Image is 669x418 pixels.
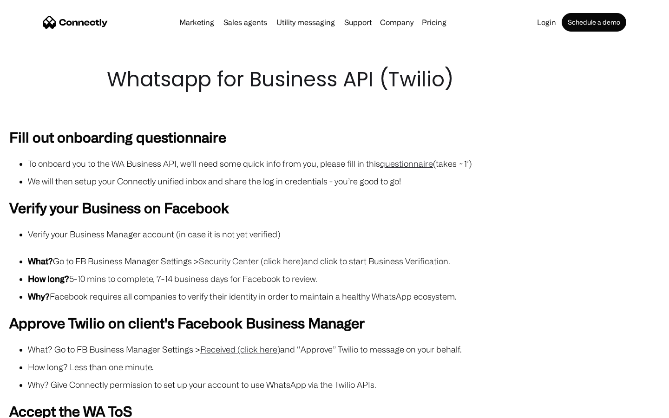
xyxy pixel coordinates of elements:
li: Go to FB Business Manager Settings > and click to start Business Verification. [28,255,660,268]
div: Company [380,16,413,29]
strong: Approve Twilio on client's Facebook Business Manager [9,315,365,331]
a: Schedule a demo [562,13,626,32]
h1: Whatsapp for Business API (Twilio) [107,65,562,94]
li: We will then setup your Connectly unified inbox and share the log in credentials - you’re good to... [28,175,660,188]
a: Marketing [176,19,218,26]
li: 5-10 mins to complete, 7-14 business days for Facebook to review. [28,272,660,285]
a: Sales agents [220,19,271,26]
a: Security Center (click here) [199,256,303,266]
strong: Fill out onboarding questionnaire [9,129,226,145]
a: Pricing [418,19,450,26]
strong: What? [28,256,53,266]
a: Login [533,19,560,26]
strong: Why? [28,292,50,301]
a: questionnaire [380,159,433,168]
li: Verify your Business Manager account (in case it is not yet verified) [28,228,660,241]
aside: Language selected: English [9,402,56,415]
li: How long? Less than one minute. [28,360,660,373]
li: To onboard you to the WA Business API, we’ll need some quick info from you, please fill in this (... [28,157,660,170]
li: What? Go to FB Business Manager Settings > and “Approve” Twilio to message on your behalf. [28,343,660,356]
li: Why? Give Connectly permission to set up your account to use WhatsApp via the Twilio APIs. [28,378,660,391]
strong: How long? [28,274,69,283]
a: Utility messaging [273,19,339,26]
ul: Language list [19,402,56,415]
li: Facebook requires all companies to verify their identity in order to maintain a healthy WhatsApp ... [28,290,660,303]
strong: Verify your Business on Facebook [9,200,229,216]
a: Support [341,19,375,26]
a: Received (click here) [200,345,280,354]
